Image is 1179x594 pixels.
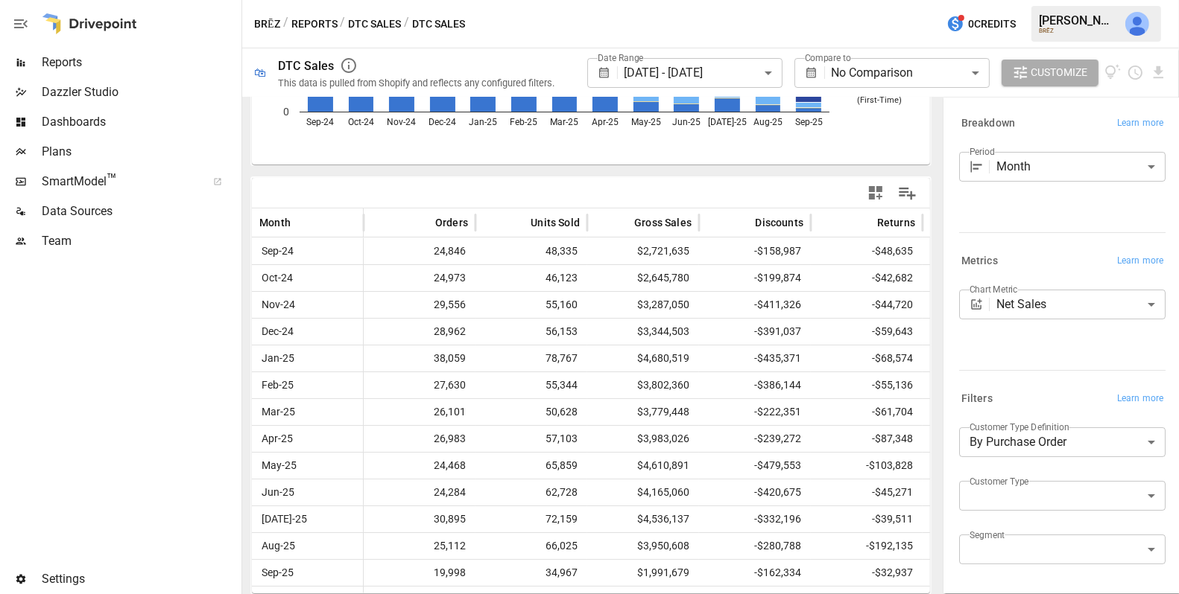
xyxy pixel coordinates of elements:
[483,372,580,398] span: 55,344
[818,265,915,291] span: -$42,682
[371,238,468,264] span: 24,846
[259,345,355,371] span: Jan-25
[371,533,468,559] span: 25,112
[531,215,580,230] span: Units Sold
[42,570,238,588] span: Settings
[595,265,692,291] span: $2,645,780
[631,117,661,127] text: May-25
[707,426,803,452] span: -$239,272
[707,453,803,479] span: -$479,553
[508,212,529,233] button: Sort
[341,15,346,33] div: /
[970,421,1069,433] label: Customer Type Definition
[707,265,803,291] span: -$199,874
[483,506,580,532] span: 72,159
[259,215,291,230] span: Month
[595,533,692,559] span: $3,950,608
[707,292,803,318] span: -$411,326
[595,292,692,318] span: $3,287,050
[818,292,915,318] span: -$44,720
[483,560,580,586] span: 34,967
[1117,254,1163,269] span: Learn more
[42,113,238,131] span: Dashboards
[996,152,1166,182] div: Month
[855,212,876,233] button: Sort
[259,506,355,532] span: [DATE]-25
[371,399,468,425] span: 26,101
[1104,60,1122,86] button: View documentation
[595,506,692,532] span: $4,536,137
[1031,63,1088,82] span: Customize
[818,533,915,559] span: -$192,135
[1127,64,1144,81] button: Schedule report
[857,95,902,105] text: (First-Time)
[595,453,692,479] span: $4,610,891
[818,238,915,264] span: -$48,635
[278,77,554,89] div: This data is pulled from Shopify and reflects any configured filters.
[818,372,915,398] span: -$55,136
[598,51,644,64] label: Date Range
[483,292,580,318] span: 55,160
[707,560,803,586] span: -$162,334
[592,117,619,127] text: Apr-25
[388,117,417,127] text: Nov-24
[595,560,692,586] span: $1,991,679
[510,117,537,127] text: Feb-25
[818,345,915,371] span: -$68,574
[877,215,915,230] span: Returns
[818,319,915,345] span: -$59,643
[707,319,803,345] span: -$391,037
[42,202,238,220] span: Data Sources
[595,399,692,425] span: $3,779,448
[371,345,468,371] span: 38,059
[831,58,989,88] div: No Comparison
[707,533,803,559] span: -$280,788
[469,117,497,127] text: Jan-25
[349,15,402,33] button: DTC Sales
[818,426,915,452] span: -$87,348
[753,117,783,127] text: Aug-25
[1039,13,1116,28] div: [PERSON_NAME]
[961,115,1015,132] h6: Breakdown
[970,145,995,158] label: Period
[707,372,803,398] span: -$386,144
[259,479,355,505] span: Jun-25
[259,426,355,452] span: Apr-25
[107,170,117,189] span: ™
[891,176,924,210] button: Manage Columns
[961,253,998,269] h6: Metrics
[1125,12,1149,36] img: Julie Wilton
[42,173,197,191] span: SmartModel
[483,238,580,264] span: 48,335
[612,212,633,233] button: Sort
[371,426,468,452] span: 26,983
[259,453,355,479] span: May-25
[259,292,355,318] span: Nov-24
[371,560,468,586] span: 19,998
[941,10,1022,38] button: 0Credits
[371,372,468,398] span: 27,630
[371,453,468,479] span: 24,468
[818,399,915,425] span: -$61,704
[429,117,456,127] text: Dec-24
[707,345,803,371] span: -$435,371
[259,238,355,264] span: Sep-24
[970,283,1018,296] label: Chart Metric
[259,560,355,586] span: Sep-25
[278,59,334,73] div: DTC Sales
[371,319,468,345] span: 28,962
[259,372,355,398] span: Feb-25
[707,506,803,532] span: -$332,196
[818,560,915,586] span: -$32,937
[483,426,580,452] span: 57,103
[254,66,266,80] div: 🛍
[483,533,580,559] span: 66,025
[818,506,915,532] span: -$39,511
[42,83,238,101] span: Dazzler Studio
[959,427,1166,457] div: By Purchase Order
[755,215,803,230] span: Discounts
[259,399,355,425] span: Mar-25
[483,265,580,291] span: 46,123
[624,58,782,88] div: [DATE] - [DATE]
